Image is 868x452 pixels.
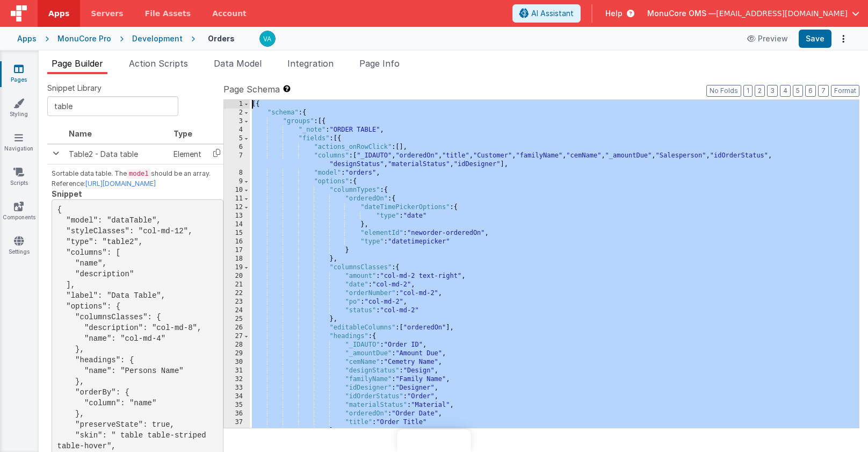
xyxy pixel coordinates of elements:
[224,195,250,203] div: 11
[17,33,37,44] div: Apps
[52,189,82,198] strong: Snippet
[836,31,851,46] button: Options
[512,4,581,23] button: AI Assistant
[224,324,250,332] div: 26
[224,203,250,212] div: 12
[831,85,859,97] button: Format
[224,143,250,152] div: 6
[52,169,223,189] p: Sortable data table. The should be an array. Reference:
[145,8,191,19] span: File Assets
[224,100,250,109] div: 1
[48,8,69,19] span: Apps
[716,8,848,19] span: [EMAIL_ADDRESS][DOMAIN_NAME]
[224,401,250,410] div: 35
[397,429,471,452] iframe: Marker.io feedback button
[173,129,192,138] span: Type
[224,134,250,143] div: 5
[224,375,250,384] div: 32
[224,186,250,195] div: 10
[224,126,250,134] div: 4
[224,410,250,418] div: 36
[359,58,400,69] span: Page Info
[224,272,250,281] div: 20
[224,238,250,246] div: 16
[47,83,102,94] span: Snippet Library
[224,169,250,177] div: 8
[605,8,623,19] span: Help
[47,96,178,116] input: Search Snippets ...
[793,85,803,97] button: 5
[224,109,250,117] div: 2
[224,332,250,341] div: 27
[224,392,250,401] div: 34
[260,31,275,46] img: d97663ceb9b5fe134a022c3e0b4ea6c6
[214,58,262,69] span: Data Model
[767,85,778,97] button: 3
[208,34,235,42] h4: Orders
[52,58,103,69] span: Page Builder
[224,212,250,220] div: 13
[129,58,188,69] span: Action Scripts
[224,315,250,324] div: 25
[805,85,816,97] button: 6
[224,358,250,367] div: 30
[647,8,859,19] button: MonuCore OMS — [EMAIL_ADDRESS][DOMAIN_NAME]
[287,58,334,69] span: Integration
[224,246,250,255] div: 17
[223,83,280,96] span: Page Schema
[132,33,183,44] div: Development
[85,180,156,188] a: [URL][DOMAIN_NAME]
[224,298,250,306] div: 23
[224,152,250,169] div: 7
[224,367,250,375] div: 31
[57,33,111,44] div: MonuCore Pro
[224,306,250,315] div: 24
[531,8,574,19] span: AI Assistant
[127,169,151,179] code: model
[743,85,753,97] button: 1
[224,177,250,186] div: 9
[780,85,791,97] button: 4
[224,229,250,238] div: 15
[224,427,250,435] div: 38
[224,349,250,358] div: 29
[755,85,765,97] button: 2
[799,30,831,48] button: Save
[818,85,829,97] button: 7
[91,8,123,19] span: Servers
[169,144,206,164] td: Element
[224,263,250,272] div: 19
[647,8,716,19] span: MonuCore OMS —
[224,117,250,126] div: 3
[224,289,250,298] div: 22
[224,255,250,263] div: 18
[224,384,250,392] div: 33
[741,30,794,47] button: Preview
[224,341,250,349] div: 28
[224,418,250,427] div: 37
[64,144,169,164] td: Table2 - Data table
[69,129,92,138] span: Name
[224,220,250,229] div: 14
[706,85,741,97] button: No Folds
[224,281,250,289] div: 21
